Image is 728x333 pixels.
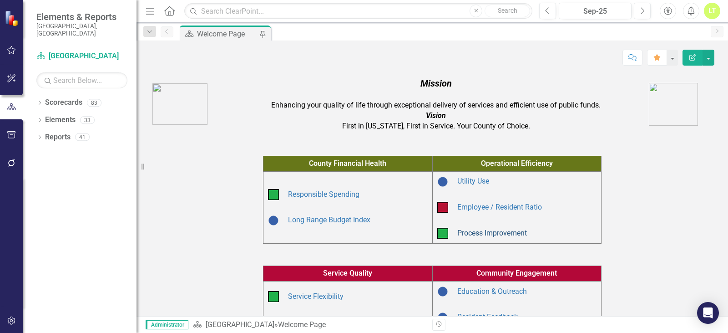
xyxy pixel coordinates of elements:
[206,320,274,329] a: [GEOGRAPHIC_DATA]
[197,28,257,40] div: Welcome Page
[426,111,446,120] em: Vision
[485,5,530,17] button: Search
[36,51,127,61] a: [GEOGRAPHIC_DATA]
[476,269,557,277] span: Community Engagement
[437,228,448,239] img: On Target
[36,72,127,88] input: Search Below...
[36,11,127,22] span: Elements & Reports
[225,75,647,134] td: Enhancing your quality of life through exceptional delivery of services and efficient use of publ...
[562,6,628,17] div: Sep-25
[457,313,518,321] a: Resident Feedback
[309,159,386,168] span: County Financial Health
[437,286,448,297] img: Baselining
[268,215,279,226] img: Baselining
[87,99,101,107] div: 83
[45,132,71,143] a: Reports
[437,202,448,213] img: Below Plan
[437,176,448,187] img: Baselining
[75,133,90,141] div: 41
[268,189,279,200] img: On Target
[457,203,542,211] a: Employee / Resident Ratio
[481,159,553,168] span: Operational Efficiency
[80,116,95,124] div: 33
[498,7,517,14] span: Search
[278,320,326,329] div: Welcome Page
[152,83,207,125] img: AC_Logo.png
[457,177,489,185] a: Utility Use
[697,302,719,324] div: Open Intercom Messenger
[184,3,532,19] input: Search ClearPoint...
[45,97,82,108] a: Scorecards
[649,83,698,126] img: AA%20logo.png
[36,22,127,37] small: [GEOGRAPHIC_DATA], [GEOGRAPHIC_DATA]
[45,115,76,125] a: Elements
[146,320,188,329] span: Administrator
[437,312,448,323] img: Baselining
[288,190,359,199] a: Responsible Spending
[559,3,632,19] button: Sep-25
[288,292,344,301] a: Service Flexibility
[420,78,452,89] em: Mission
[323,269,372,277] span: Service Quality
[704,3,720,19] button: LT
[193,320,425,330] div: »
[5,10,20,26] img: ClearPoint Strategy
[457,229,527,237] a: Process Improvement
[268,291,279,302] img: On Target
[288,215,370,224] a: Long Range Budget Index
[457,287,527,296] a: Education & Outreach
